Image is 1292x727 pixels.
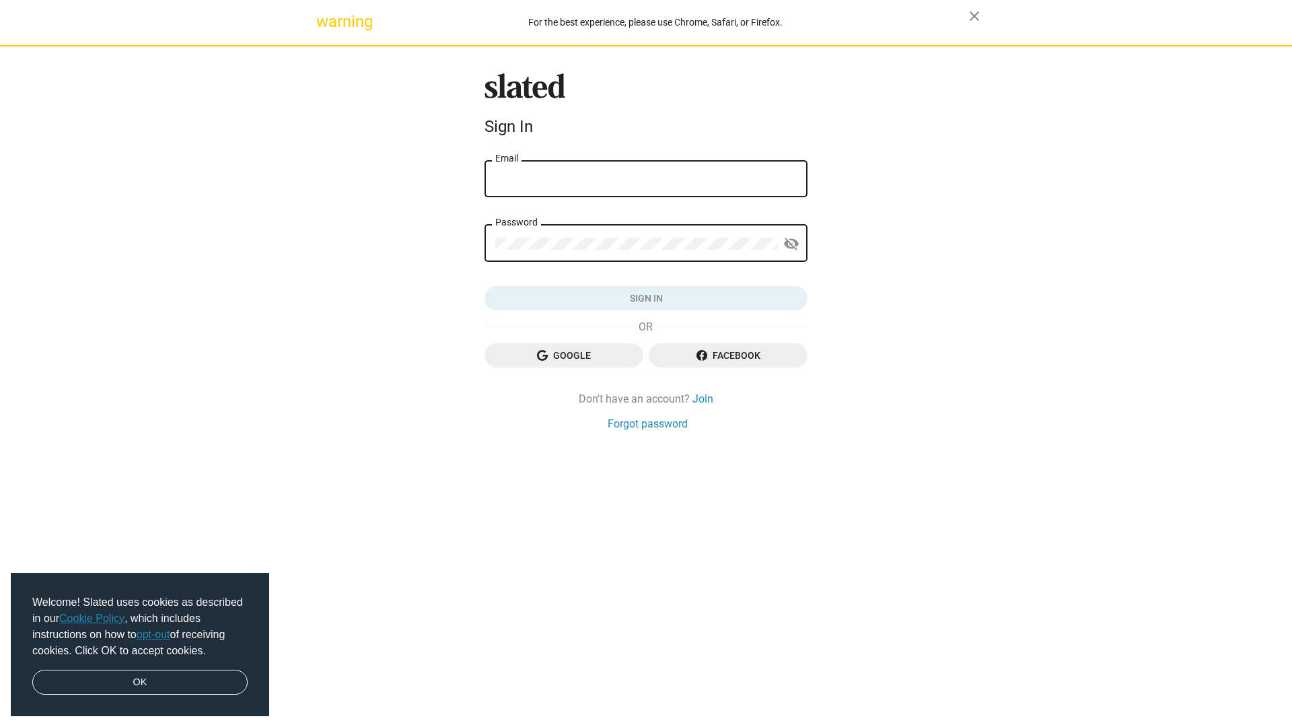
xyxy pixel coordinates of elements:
a: dismiss cookie message [32,670,248,695]
a: Join [692,392,713,406]
button: Show password [778,231,805,258]
mat-icon: warning [316,13,332,30]
button: Google [485,343,643,368]
a: Forgot password [608,417,688,431]
a: Cookie Policy [59,613,124,624]
div: cookieconsent [11,573,269,717]
a: opt-out [137,629,170,640]
mat-icon: close [966,8,982,24]
span: Google [495,343,633,368]
button: Facebook [649,343,808,368]
span: Facebook [659,343,797,368]
div: Sign In [485,117,808,136]
sl-branding: Sign In [485,73,808,142]
div: Don't have an account? [485,392,808,406]
div: For the best experience, please use Chrome, Safari, or Firefox. [342,13,969,32]
mat-icon: visibility_off [783,234,799,254]
span: Welcome! Slated uses cookies as described in our , which includes instructions on how to of recei... [32,594,248,659]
